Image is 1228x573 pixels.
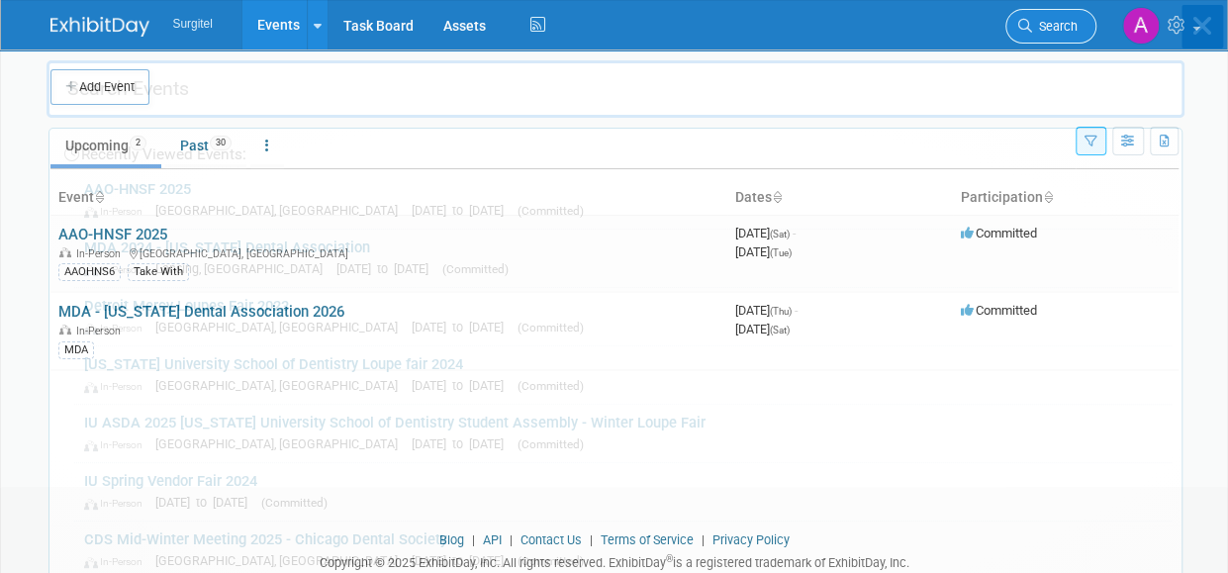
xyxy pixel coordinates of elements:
[518,321,584,334] span: (Committed)
[155,261,332,276] span: Lansing, [GEOGRAPHIC_DATA]
[518,554,584,568] span: (Committed)
[84,322,151,334] span: In-Person
[412,436,514,451] span: [DATE] to [DATE]
[155,553,408,568] span: [GEOGRAPHIC_DATA], [GEOGRAPHIC_DATA]
[518,204,584,218] span: (Committed)
[412,553,514,568] span: [DATE] to [DATE]
[74,346,1172,404] a: [US_STATE] University School of Dentistry Loupe fair 2024 In-Person [GEOGRAPHIC_DATA], [GEOGRAPHI...
[74,171,1172,229] a: AAO-HNSF 2025 In-Person [GEOGRAPHIC_DATA], [GEOGRAPHIC_DATA] [DATE] to [DATE] (Committed)
[84,205,151,218] span: In-Person
[59,129,1172,171] div: Recently Viewed Events:
[74,405,1172,462] a: IU ASDA 2025 [US_STATE] University School of Dentistry Student Assembly - Winter Loupe Fair In-Pe...
[74,230,1172,287] a: MDA 2024 - [US_STATE] Dental Association In-Person Lansing, [GEOGRAPHIC_DATA] [DATE] to [DATE] (C...
[412,320,514,334] span: [DATE] to [DATE]
[442,262,509,276] span: (Committed)
[155,436,408,451] span: [GEOGRAPHIC_DATA], [GEOGRAPHIC_DATA]
[155,378,408,393] span: [GEOGRAPHIC_DATA], [GEOGRAPHIC_DATA]
[84,438,151,451] span: In-Person
[47,60,1184,118] input: Search Events
[155,495,257,510] span: [DATE] to [DATE]
[412,203,514,218] span: [DATE] to [DATE]
[155,203,408,218] span: [GEOGRAPHIC_DATA], [GEOGRAPHIC_DATA]
[518,379,584,393] span: (Committed)
[74,288,1172,345] a: Detroit Mercy Loupes Fair 2023 In-Person [GEOGRAPHIC_DATA], [GEOGRAPHIC_DATA] [DATE] to [DATE] (C...
[74,463,1172,521] a: IU Spring Vendor Fair 2024 In-Person [DATE] to [DATE] (Committed)
[336,261,438,276] span: [DATE] to [DATE]
[412,378,514,393] span: [DATE] to [DATE]
[518,437,584,451] span: (Committed)
[84,555,151,568] span: In-Person
[261,496,328,510] span: (Committed)
[155,320,408,334] span: [GEOGRAPHIC_DATA], [GEOGRAPHIC_DATA]
[84,497,151,510] span: In-Person
[84,263,151,276] span: In-Person
[84,380,151,393] span: In-Person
